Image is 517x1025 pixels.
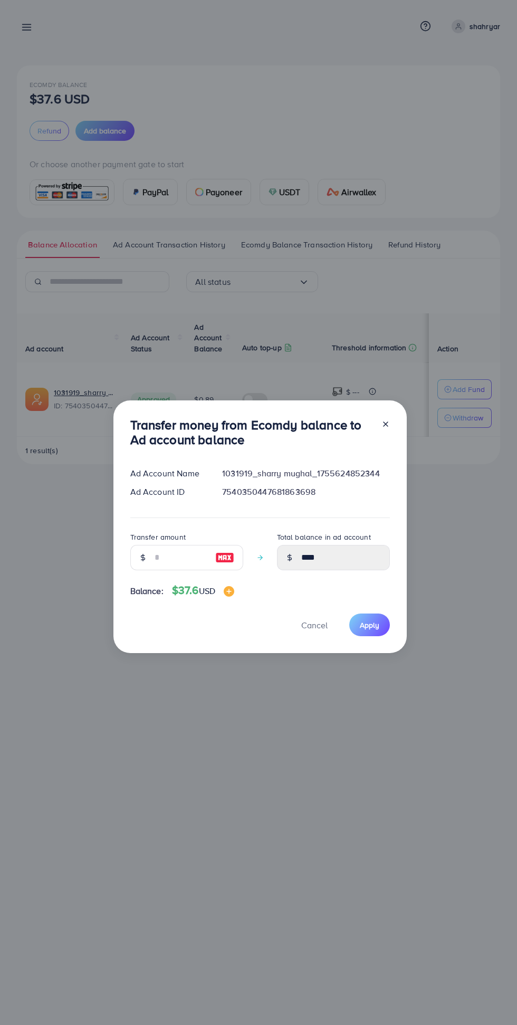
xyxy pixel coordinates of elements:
label: Transfer amount [130,532,186,542]
img: image [215,551,234,564]
span: Balance: [130,585,164,597]
div: Ad Account ID [122,486,214,498]
iframe: Chat [472,978,509,1017]
button: Apply [349,614,390,636]
div: 1031919_sharry mughal_1755624852344 [214,467,398,480]
h3: Transfer money from Ecomdy balance to Ad account balance [130,417,373,448]
span: Cancel [301,619,328,631]
span: USD [199,585,215,597]
h4: $37.6 [172,584,234,597]
div: 7540350447681863698 [214,486,398,498]
img: image [224,586,234,597]
span: Apply [360,620,379,630]
label: Total balance in ad account [277,532,371,542]
div: Ad Account Name [122,467,214,480]
button: Cancel [288,614,341,636]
